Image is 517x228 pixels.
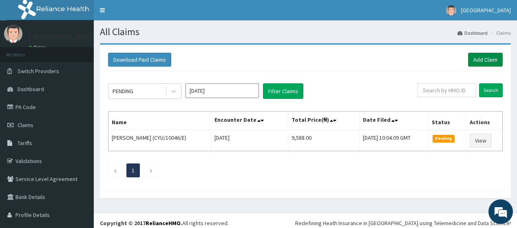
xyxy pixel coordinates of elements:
[295,219,511,227] div: Redefining Heath Insurance in [GEOGRAPHIC_DATA] using Telemedicine and Data Science!
[211,130,288,151] td: [DATE]
[468,53,503,67] a: Add Claim
[288,112,359,130] th: Total Price(₦)
[15,41,33,61] img: d_794563401_company_1708531726252_794563401
[4,146,155,174] textarea: Type your message and hit 'Enter'
[479,83,503,97] input: Search
[446,5,456,16] img: User Image
[100,27,511,37] h1: All Claims
[146,219,181,227] a: RelianceHMO
[108,130,211,151] td: [PERSON_NAME] (CYU/10046/E)
[418,83,476,97] input: Search by HMO ID
[18,67,59,75] span: Switch Providers
[263,83,303,99] button: Filter Claims
[488,29,511,36] li: Claims
[134,4,153,24] div: Minimize live chat window
[18,85,44,93] span: Dashboard
[433,135,455,142] span: Pending
[132,167,135,174] a: Page 1 is your current page
[288,130,359,151] td: 9,588.00
[108,112,211,130] th: Name
[360,130,429,151] td: [DATE] 10:04:09 GMT
[113,167,117,174] a: Previous page
[47,64,113,147] span: We're online!
[18,121,33,129] span: Claims
[457,29,488,36] a: Dashboard
[113,87,133,95] div: PENDING
[100,219,182,227] strong: Copyright © 2017 .
[42,46,137,56] div: Chat with us now
[466,112,502,130] th: Actions
[211,112,288,130] th: Encounter Date
[149,167,153,174] a: Next page
[108,53,171,67] button: Download Paid Claims
[29,33,96,40] p: [GEOGRAPHIC_DATA]
[470,134,492,148] a: View
[360,112,429,130] th: Date Filed
[4,25,22,43] img: User Image
[29,45,48,50] a: Online
[428,112,466,130] th: Status
[461,7,511,14] span: [GEOGRAPHIC_DATA]
[186,83,259,98] input: Select Month and Year
[18,139,32,147] span: Tariffs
